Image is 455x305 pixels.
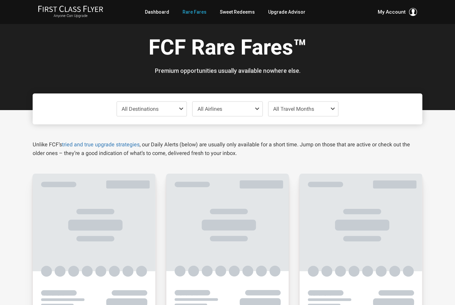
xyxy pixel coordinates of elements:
button: My Account [378,8,417,16]
span: All Travel Months [273,106,314,112]
h1: FCF Rare Fares™ [38,36,417,62]
span: My Account [378,8,406,16]
h3: Premium opportunities usually available nowhere else. [38,68,417,74]
a: Rare Fares [183,6,207,18]
img: First Class Flyer [38,5,103,12]
a: tried and true upgrade strategies [62,141,140,148]
a: First Class FlyerAnyone Can Upgrade [38,5,103,19]
span: All Destinations [122,106,159,112]
small: Anyone Can Upgrade [38,14,103,18]
a: Sweet Redeems [220,6,255,18]
a: Dashboard [145,6,169,18]
a: Upgrade Advisor [268,6,305,18]
p: Unlike FCF’s , our Daily Alerts (below) are usually only available for a short time. Jump on thos... [33,140,422,158]
span: All Airlines [198,106,222,112]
